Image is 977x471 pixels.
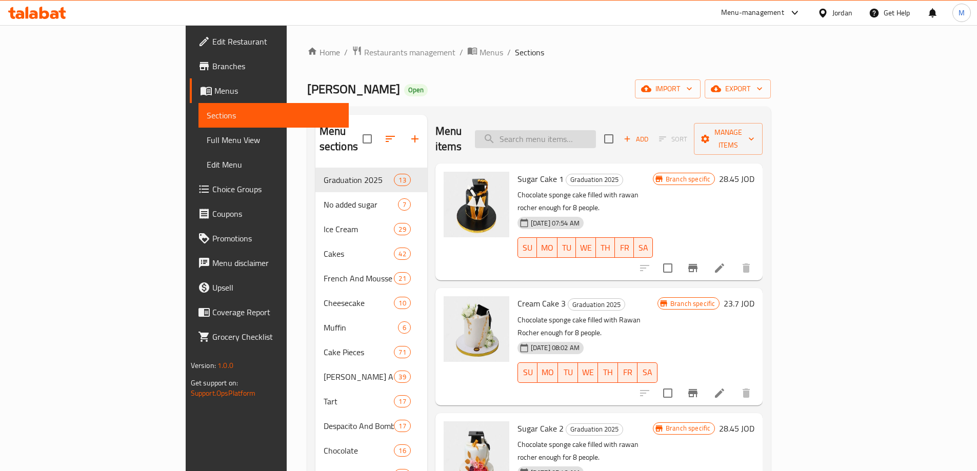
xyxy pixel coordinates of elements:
a: Edit menu item [713,262,726,274]
h6: 28.45 JOD [719,172,754,186]
a: Choice Groups [190,177,349,201]
a: Menu disclaimer [190,251,349,275]
button: SU [517,362,538,383]
span: Restaurants management [364,46,455,58]
span: Sugar Cake 1 [517,171,564,187]
a: Coverage Report [190,300,349,324]
button: SA [637,362,657,383]
span: Branch specific [662,423,714,433]
a: Support.OpsPlatform [191,386,256,400]
div: Menu-management [721,7,784,19]
div: Chocolate [324,444,394,457]
span: TU [562,365,574,380]
span: French And Mousse Cake [324,272,394,284]
div: Muffin6 [315,315,427,340]
span: Select all sections [356,128,378,150]
span: Sort sections [378,127,403,151]
span: FR [622,365,634,380]
div: items [394,248,410,260]
div: No added sugar7 [315,192,427,217]
span: TH [602,365,614,380]
span: Cheesecake [324,297,394,309]
span: Graduation 2025 [568,299,625,311]
span: [DATE] 07:54 AM [527,218,584,228]
span: Sections [207,109,341,121]
span: Choice Groups [212,183,341,195]
span: Cream Cake 3 [517,296,566,311]
button: delete [734,256,759,280]
button: FR [615,237,634,258]
span: 42 [394,249,410,259]
div: [PERSON_NAME] And Sweet39 [315,364,427,389]
button: Add section [403,127,427,151]
div: Cake Pieces71 [315,340,427,364]
img: Cream Cake 3 [444,296,509,362]
span: SA [642,365,653,380]
div: items [394,371,410,383]
a: Grocery Checklist [190,324,349,349]
div: items [394,297,410,309]
div: Tart [324,395,394,407]
button: MO [537,237,557,258]
a: Promotions [190,226,349,251]
span: [PERSON_NAME] [307,77,400,100]
span: export [713,83,763,95]
div: Cakes42 [315,241,427,266]
span: Ice Cream [324,223,394,235]
span: Menus [214,85,341,97]
button: Manage items [694,123,763,155]
a: Edit Restaurant [190,29,349,54]
span: [PERSON_NAME] And Sweet [324,371,394,383]
div: Despacito And Bomb Cake17 [315,414,427,438]
button: delete [734,381,759,405]
span: MO [542,365,554,380]
div: Graduation 202513 [315,168,427,192]
button: Branch-specific-item [681,256,705,280]
button: TU [557,237,576,258]
span: Add [622,133,650,145]
span: Branch specific [662,174,714,184]
a: Menus [467,46,503,59]
button: WE [576,237,596,258]
span: 7 [398,200,410,210]
h6: 28.45 JOD [719,421,754,436]
span: Graduation 2025 [566,423,623,435]
div: Jordan [832,7,852,18]
button: WE [578,362,598,383]
div: Open [404,84,428,96]
span: Get support on: [191,376,238,390]
a: Coupons [190,201,349,226]
span: Edit Menu [207,158,341,171]
span: Full Menu View [207,134,341,146]
span: Sections [515,46,544,58]
div: Graduation 2025 [566,174,623,186]
span: Select section [598,128,620,150]
span: Coverage Report [212,306,341,318]
span: 16 [394,446,410,456]
div: Muffin [324,321,398,334]
span: 21 [394,274,410,283]
span: Branches [212,60,341,72]
span: Coupons [212,208,341,220]
div: French And Mousse Cake21 [315,266,427,291]
span: WE [582,365,594,380]
div: items [398,198,411,211]
div: Graduation 2025 [566,423,623,436]
span: Menus [480,46,503,58]
button: SU [517,237,537,258]
p: Chocolate sponge cake filled with rawan rocher enough for 8 people. [517,189,653,214]
span: Sugar Cake 2 [517,421,564,436]
span: Edit Restaurant [212,35,341,48]
a: Menus [190,78,349,103]
span: 29 [394,224,410,234]
div: Cheesecake10 [315,291,427,315]
span: [DATE] 08:02 AM [527,343,584,353]
a: Edit menu item [713,387,726,399]
span: Menu disclaimer [212,257,341,269]
div: items [394,223,410,235]
span: 17 [394,397,410,406]
img: Sugar Cake 1 [444,172,509,237]
span: MO [541,240,553,255]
